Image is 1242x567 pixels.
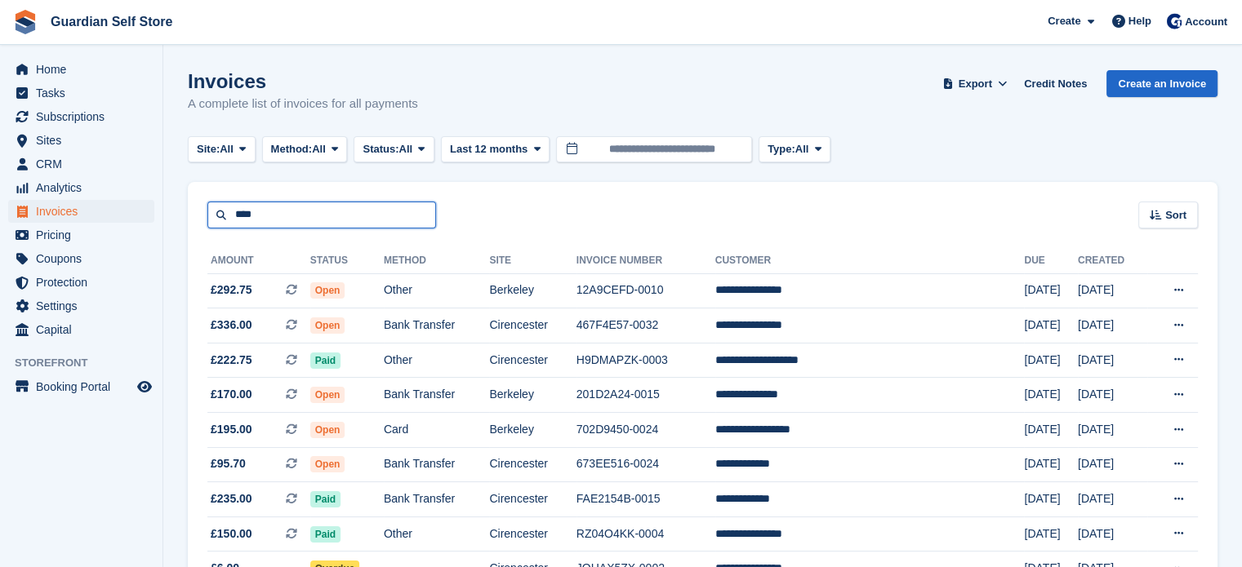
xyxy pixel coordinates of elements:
[36,200,134,223] span: Invoices
[384,308,489,343] td: Bank Transfer
[384,447,489,482] td: Bank Transfer
[211,421,252,438] span: £195.00
[271,141,313,157] span: Method:
[759,136,830,163] button: Type: All
[576,482,715,517] td: FAE2154B-0015
[211,455,246,472] span: £95.70
[44,8,179,35] a: Guardian Self Store
[211,525,252,543] span: £150.00
[795,141,809,157] span: All
[197,141,220,157] span: Site:
[354,136,434,163] button: Status: All
[384,248,489,274] th: Method
[211,352,252,369] span: £222.75
[8,247,154,270] a: menu
[441,136,550,163] button: Last 12 months
[384,343,489,378] td: Other
[310,526,341,543] span: Paid
[1185,14,1227,30] span: Account
[310,282,345,299] span: Open
[8,58,154,81] a: menu
[36,153,134,175] span: CRM
[450,141,528,157] span: Last 12 months
[36,105,134,128] span: Subscriptions
[8,129,154,152] a: menu
[8,224,154,246] a: menu
[399,141,413,157] span: All
[135,377,154,396] a: Preview store
[8,105,154,128] a: menu
[8,375,154,398] a: menu
[36,58,134,81] span: Home
[576,308,715,343] td: 467F4E57-0032
[1078,343,1147,378] td: [DATE]
[211,386,252,403] span: £170.00
[36,176,134,199] span: Analytics
[1078,413,1147,448] td: [DATE]
[489,248,576,274] th: Site
[384,482,489,517] td: Bank Transfer
[1048,13,1080,29] span: Create
[489,413,576,448] td: Berkeley
[262,136,348,163] button: Method: All
[188,136,256,163] button: Site: All
[1024,308,1077,343] td: [DATE]
[1166,13,1182,29] img: Tom Scott
[576,378,715,413] td: 201D2A24-0015
[310,317,345,334] span: Open
[576,413,715,448] td: 702D9450-0024
[1024,482,1077,517] td: [DATE]
[15,355,162,371] span: Storefront
[1078,516,1147,551] td: [DATE]
[188,95,418,113] p: A complete list of invoices for all payments
[715,248,1025,274] th: Customer
[1024,248,1077,274] th: Due
[36,224,134,246] span: Pricing
[310,422,345,438] span: Open
[1024,516,1077,551] td: [DATE]
[310,248,384,274] th: Status
[489,308,576,343] td: Cirencester
[8,176,154,199] a: menu
[1024,447,1077,482] td: [DATE]
[8,271,154,294] a: menu
[363,141,398,157] span: Status:
[489,273,576,308] td: Berkeley
[576,343,715,378] td: H9DMAPZK-0003
[1078,248,1147,274] th: Created
[489,343,576,378] td: Cirencester
[310,491,341,507] span: Paid
[1165,207,1186,224] span: Sort
[489,447,576,482] td: Cirencester
[310,456,345,472] span: Open
[576,248,715,274] th: Invoice Number
[384,273,489,308] td: Other
[1024,343,1077,378] td: [DATE]
[36,295,134,317] span: Settings
[1078,273,1147,308] td: [DATE]
[489,378,576,413] td: Berkeley
[36,82,134,104] span: Tasks
[1078,482,1147,517] td: [DATE]
[1078,447,1147,482] td: [DATE]
[489,482,576,517] td: Cirencester
[1128,13,1151,29] span: Help
[489,516,576,551] td: Cirencester
[939,70,1011,97] button: Export
[384,378,489,413] td: Bank Transfer
[384,516,489,551] td: Other
[13,10,38,34] img: stora-icon-8386f47178a22dfd0bd8f6a31ec36ba5ce8667c1dd55bd0f319d3a0aa187defe.svg
[8,318,154,341] a: menu
[310,387,345,403] span: Open
[1078,308,1147,343] td: [DATE]
[211,317,252,334] span: £336.00
[211,281,252,299] span: £292.75
[8,82,154,104] a: menu
[211,490,252,507] span: £235.00
[8,200,154,223] a: menu
[188,70,418,92] h1: Invoices
[36,271,134,294] span: Protection
[959,76,992,92] span: Export
[8,153,154,175] a: menu
[220,141,234,157] span: All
